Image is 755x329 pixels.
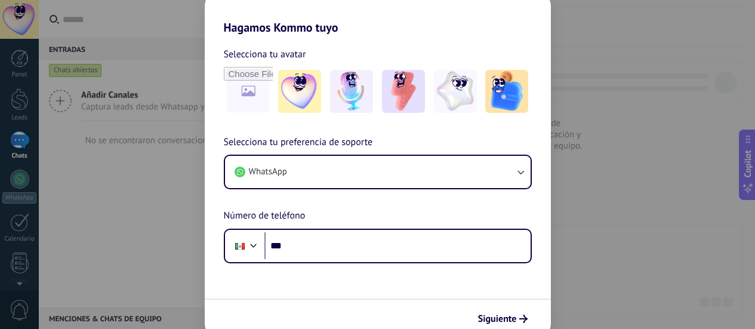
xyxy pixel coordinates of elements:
div: Mexico: + 52 [229,233,251,259]
button: WhatsApp [225,156,531,188]
img: -5.jpeg [485,70,528,113]
span: Número de teléfono [224,208,306,224]
span: Selecciona tu preferencia de soporte [224,135,373,150]
img: -1.jpeg [278,70,321,113]
span: Siguiente [478,315,517,323]
img: -2.jpeg [330,70,373,113]
span: WhatsApp [249,166,287,178]
button: Siguiente [473,309,533,329]
span: Selecciona tu avatar [224,47,306,62]
img: -4.jpeg [434,70,477,113]
img: -3.jpeg [382,70,425,113]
